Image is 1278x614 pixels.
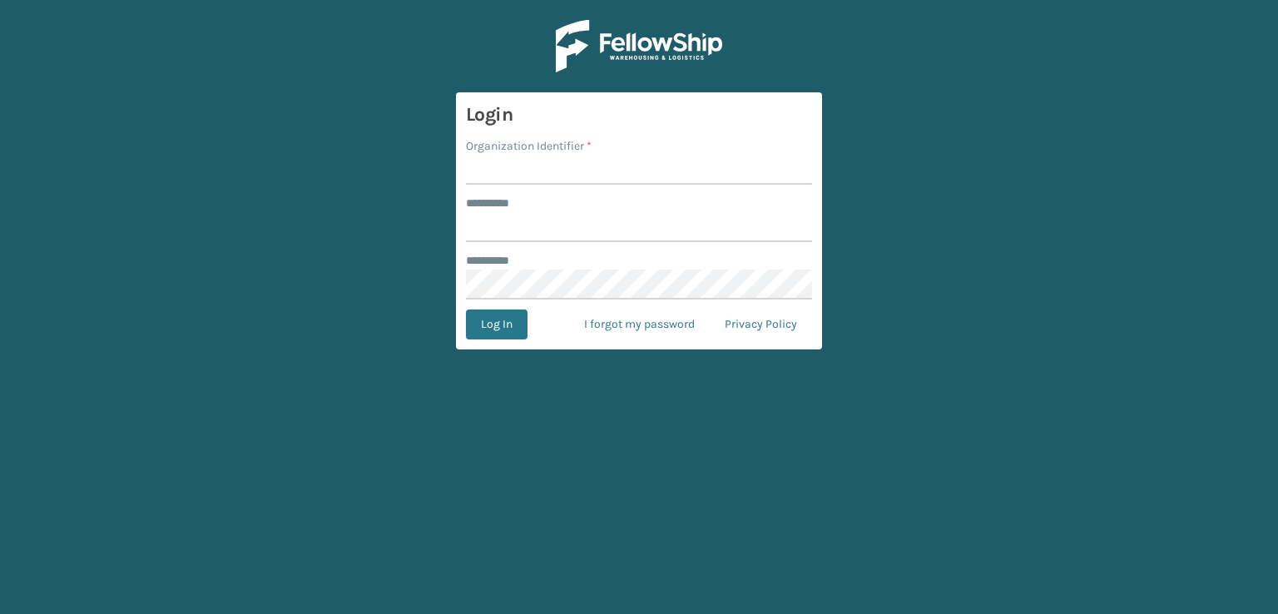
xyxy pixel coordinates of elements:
a: Privacy Policy [710,309,812,339]
label: Organization Identifier [466,137,592,155]
h3: Login [466,102,812,127]
button: Log In [466,309,528,339]
img: Logo [556,20,722,72]
a: I forgot my password [569,309,710,339]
